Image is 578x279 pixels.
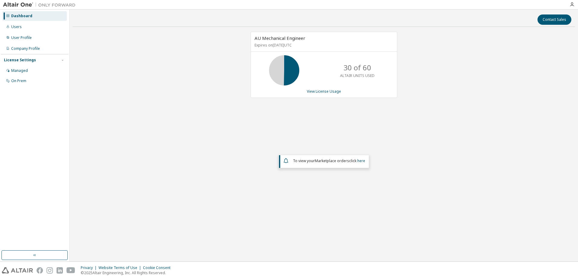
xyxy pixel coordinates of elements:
div: User Profile [11,35,32,40]
div: Dashboard [11,14,32,18]
img: Altair One [3,2,79,8]
div: License Settings [4,58,36,63]
div: Company Profile [11,46,40,51]
a: here [357,158,365,163]
p: 30 of 60 [343,63,371,73]
img: facebook.svg [37,267,43,274]
a: View License Usage [307,89,341,94]
div: Website Terms of Use [99,265,143,270]
span: To view your click [293,158,365,163]
div: Managed [11,68,28,73]
img: youtube.svg [67,267,75,274]
img: linkedin.svg [57,267,63,274]
button: Contact Sales [537,14,571,25]
span: AU Mechanical Engineer [255,35,305,41]
em: Marketplace orders [315,158,349,163]
div: Privacy [81,265,99,270]
div: Users [11,24,22,29]
p: Expires on [DATE] UTC [255,43,392,48]
img: instagram.svg [47,267,53,274]
img: altair_logo.svg [2,267,33,274]
p: ALTAIR UNITS USED [340,73,375,78]
p: © 2025 Altair Engineering, Inc. All Rights Reserved. [81,270,174,275]
div: On Prem [11,79,26,83]
div: Cookie Consent [143,265,174,270]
